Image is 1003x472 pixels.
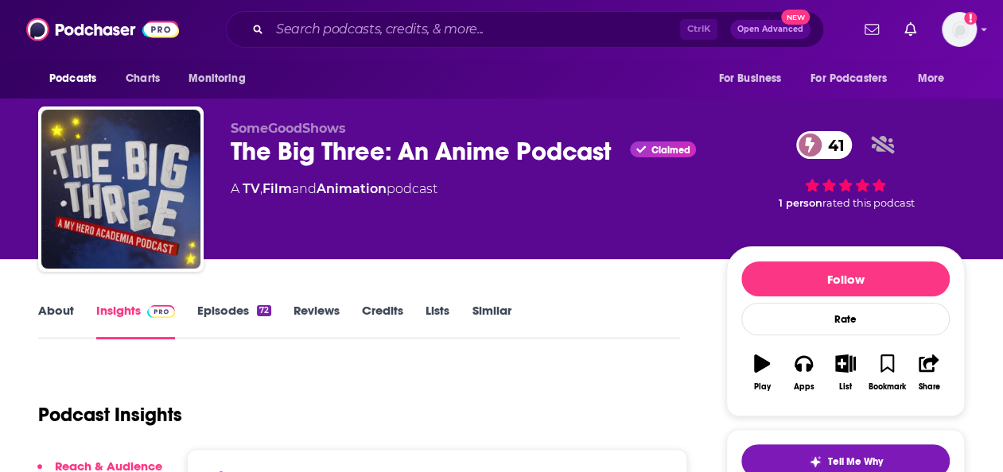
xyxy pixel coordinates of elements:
svg: Add a profile image [964,12,977,25]
div: A podcast [231,180,437,199]
span: rated this podcast [822,197,915,209]
a: Credits [362,303,403,339]
span: , [260,181,262,196]
div: Play [754,382,771,392]
span: More [918,68,945,90]
button: List [825,344,866,401]
div: Rate [741,303,950,335]
span: Charts [126,68,160,90]
span: For Podcasters [811,68,887,90]
button: open menu [177,64,266,94]
span: 1 person [779,197,822,209]
a: Show notifications dropdown [898,16,923,43]
span: Claimed [651,146,690,154]
button: Show profile menu [942,12,977,47]
button: Share [908,344,950,401]
a: InsightsPodchaser Pro [96,303,175,339]
div: 72 [257,305,271,316]
img: The Big Three: An Anime Podcast [41,110,200,269]
span: Podcasts [49,68,96,90]
a: 41 [796,131,853,159]
span: For Business [718,68,781,90]
img: Podchaser Pro [147,305,175,318]
a: Lists [426,303,449,339]
button: open menu [800,64,910,94]
button: Open AdvancedNew [730,20,811,39]
div: Bookmark [869,382,906,392]
div: Apps [794,382,814,392]
img: Podchaser - Follow, Share and Rate Podcasts [26,14,179,44]
a: Film [262,181,292,196]
span: Ctrl K [680,19,717,40]
div: Share [918,382,939,392]
button: Play [741,344,783,401]
a: About [38,303,74,339]
button: Follow [741,261,950,296]
a: Animation [317,181,387,196]
div: 41 1 personrated this podcast [726,121,965,219]
button: open menu [907,64,965,94]
a: TV [243,181,260,196]
span: and [292,181,317,196]
span: 41 [812,131,853,159]
span: New [781,10,810,25]
div: Search podcasts, credits, & more... [226,11,824,48]
button: open menu [707,64,801,94]
a: Reviews [294,303,340,339]
a: Episodes72 [197,303,271,339]
a: Charts [115,64,169,94]
button: Apps [783,344,824,401]
span: Logged in as amooers [942,12,977,47]
a: Similar [472,303,511,339]
input: Search podcasts, credits, & more... [270,17,680,42]
h1: Podcast Insights [38,403,182,427]
div: List [839,382,852,392]
span: Open Advanced [737,25,803,33]
span: Tell Me Why [828,455,883,468]
img: User Profile [942,12,977,47]
button: Bookmark [866,344,908,401]
span: Monitoring [189,68,245,90]
img: tell me why sparkle [809,455,822,468]
span: SomeGoodShows [231,121,346,136]
a: Show notifications dropdown [858,16,885,43]
button: open menu [38,64,117,94]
